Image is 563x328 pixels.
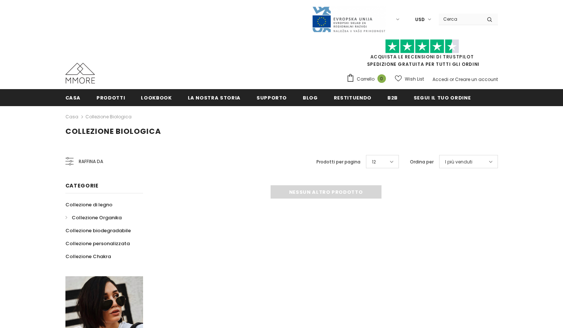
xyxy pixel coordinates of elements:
[312,6,386,33] img: Javni Razpis
[312,16,386,22] a: Javni Razpis
[65,211,122,224] a: Collezione Organika
[72,214,122,221] span: Collezione Organika
[316,158,360,166] label: Prodotti per pagina
[414,94,471,101] span: Segui il tuo ordine
[370,54,474,60] a: Acquista le recensioni di TrustPilot
[96,94,125,101] span: Prodotti
[346,43,498,67] span: SPEDIZIONE GRATUITA PER TUTTI GLI ORDINI
[65,240,130,247] span: Collezione personalizzata
[96,89,125,106] a: Prodotti
[65,250,111,263] a: Collezione Chakra
[65,94,81,101] span: Casa
[65,224,131,237] a: Collezione biodegradabile
[405,75,424,83] span: Wish List
[79,158,103,166] span: Raffina da
[415,16,425,23] span: USD
[372,158,376,166] span: 12
[303,94,318,101] span: Blog
[357,75,374,83] span: Carrello
[450,76,454,82] span: or
[141,89,172,106] a: Lookbook
[188,89,241,106] a: La nostra storia
[65,112,78,121] a: Casa
[334,94,372,101] span: Restituendo
[188,94,241,101] span: La nostra storia
[387,94,398,101] span: B2B
[385,39,459,54] img: Fidati di Pilot Stars
[455,76,498,82] a: Creare un account
[439,14,481,24] input: Search Site
[387,89,398,106] a: B2B
[346,74,390,85] a: Carrello 0
[65,89,81,106] a: Casa
[414,89,471,106] a: Segui il tuo ordine
[65,227,131,234] span: Collezione biodegradabile
[334,89,372,106] a: Restituendo
[141,94,172,101] span: Lookbook
[65,201,112,208] span: Collezione di legno
[433,76,448,82] a: Accedi
[445,158,472,166] span: I più venduti
[65,237,130,250] a: Collezione personalizzata
[65,182,99,189] span: Categorie
[257,94,287,101] span: supporto
[85,114,132,120] a: Collezione biologica
[65,126,161,136] span: Collezione biologica
[257,89,287,106] a: supporto
[377,74,386,83] span: 0
[65,198,112,211] a: Collezione di legno
[303,89,318,106] a: Blog
[410,158,434,166] label: Ordina per
[65,63,95,84] img: Casi MMORE
[395,72,424,85] a: Wish List
[65,253,111,260] span: Collezione Chakra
